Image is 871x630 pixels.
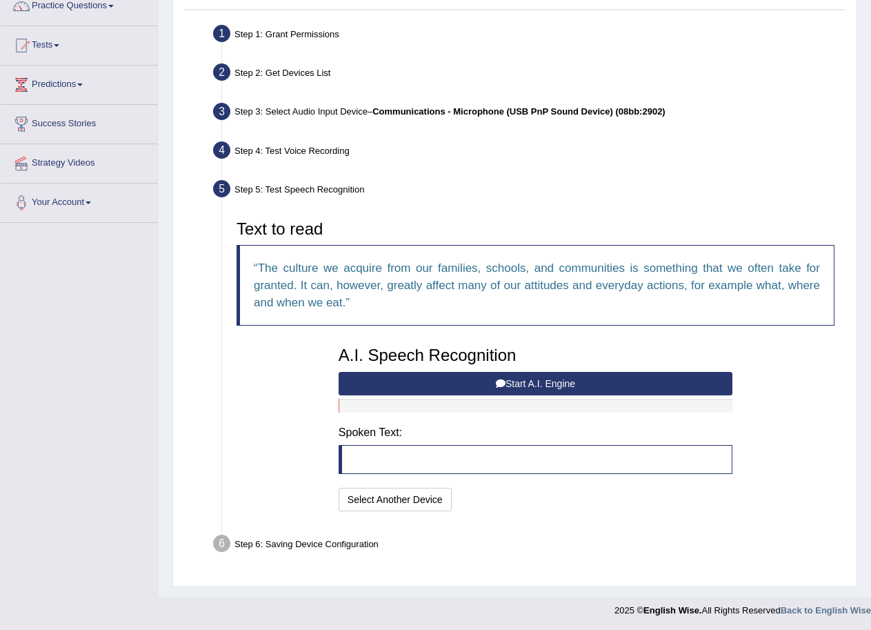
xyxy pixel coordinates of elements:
h3: A.I. Speech Recognition [339,346,732,364]
a: Back to English Wise [781,605,871,616]
a: Tests [1,26,158,61]
strong: English Wise. [643,605,701,616]
div: 2025 © All Rights Reserved [614,597,871,617]
div: Step 5: Test Speech Recognition [207,176,850,206]
span: – [368,106,665,117]
a: Predictions [1,66,158,100]
b: Communications - Microphone (USB PnP Sound Device) (08bb:2902) [372,106,665,117]
div: Step 4: Test Voice Recording [207,137,850,168]
div: Step 6: Saving Device Configuration [207,531,850,561]
button: Start A.I. Engine [339,372,732,395]
a: Strategy Videos [1,144,158,179]
div: Step 2: Get Devices List [207,59,850,90]
div: Step 1: Grant Permissions [207,21,850,51]
q: The culture we acquire from our families, schools, and communities is something that we often tak... [254,262,820,309]
div: Step 3: Select Audio Input Device [207,99,850,129]
h3: Text to read [237,220,834,238]
a: Your Account [1,184,158,218]
a: Success Stories [1,105,158,139]
h4: Spoken Text: [339,426,732,439]
button: Select Another Device [339,488,452,511]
